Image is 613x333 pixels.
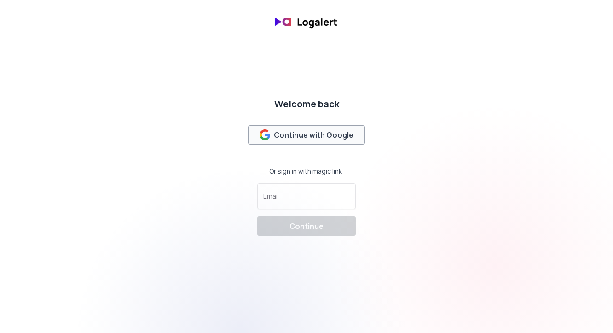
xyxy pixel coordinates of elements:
button: Continue [257,216,356,236]
div: Continue with Google [260,129,354,140]
div: Or sign in with magic link: [269,167,344,176]
img: banner logo [270,11,343,33]
div: Continue [289,221,324,232]
div: Welcome back [274,98,339,111]
input: Email [263,196,350,205]
button: Continue with Google [248,125,365,145]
